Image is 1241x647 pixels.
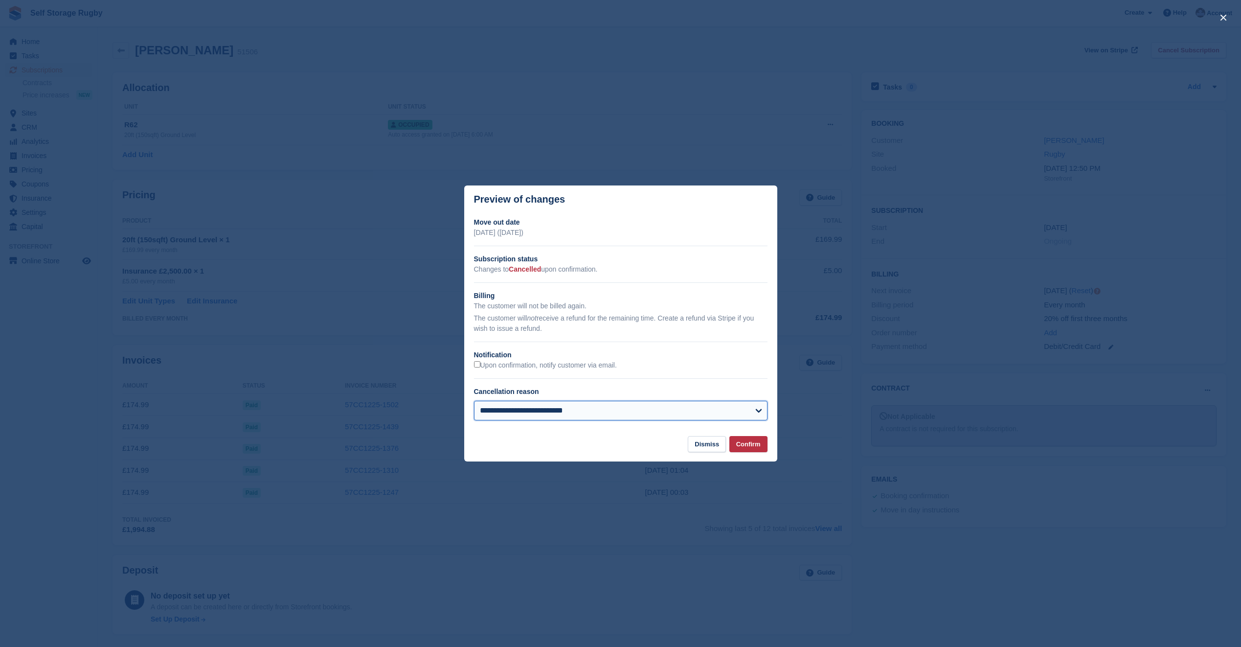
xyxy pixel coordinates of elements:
h2: Move out date [474,217,767,228]
input: Upon confirmation, notify customer via email. [474,361,480,368]
em: not [527,314,536,322]
h2: Notification [474,350,767,360]
span: Cancelled [509,265,541,273]
p: Changes to upon confirmation. [474,264,767,275]
h2: Subscription status [474,254,767,264]
button: close [1216,10,1231,25]
h2: Billing [474,291,767,301]
button: Confirm [729,436,767,452]
p: [DATE] ([DATE]) [474,228,767,238]
button: Dismiss [688,436,726,452]
p: Preview of changes [474,194,565,205]
label: Cancellation reason [474,388,539,395]
p: The customer will not be billed again. [474,301,767,311]
p: The customer will receive a refund for the remaining time. Create a refund via Stripe if you wish... [474,313,767,334]
label: Upon confirmation, notify customer via email. [474,361,617,370]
